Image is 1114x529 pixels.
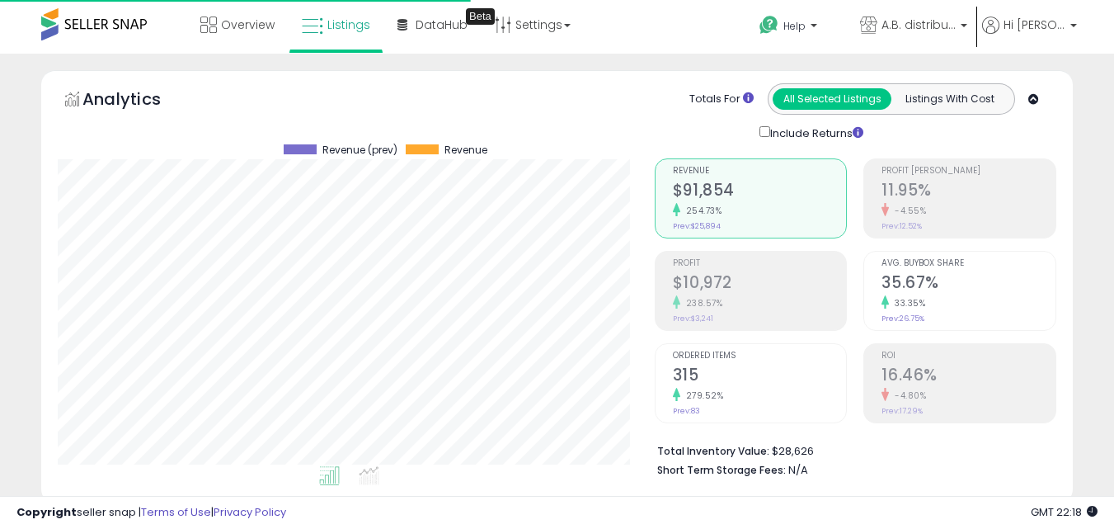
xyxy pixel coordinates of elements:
i: Get Help [759,15,779,35]
button: Listings With Cost [891,88,1009,110]
small: 254.73% [680,205,722,217]
small: 238.57% [680,297,723,309]
h2: 315 [673,366,847,388]
span: N/A [788,462,808,478]
h2: 16.46% [881,366,1055,388]
small: Prev: $25,894 [673,221,721,231]
small: 279.52% [680,390,724,402]
h2: 35.67% [881,273,1055,295]
div: seller snap | | [16,505,286,521]
small: Prev: 83 [673,406,700,416]
div: Include Returns [747,123,883,142]
small: Prev: 17.29% [881,406,923,416]
a: Hi [PERSON_NAME] [982,17,1077,54]
span: Avg. Buybox Share [881,259,1055,268]
span: DataHub [416,17,468,33]
h5: Analytics [82,87,193,115]
span: Overview [221,17,275,33]
span: A.B. distribution [881,17,956,33]
span: 2025-09-9 22:18 GMT [1031,504,1098,520]
small: Prev: 12.52% [881,221,922,231]
span: Revenue (prev) [322,144,397,156]
span: Listings [327,17,370,33]
a: Terms of Use [141,504,211,520]
h2: 11.95% [881,181,1055,203]
div: Tooltip anchor [466,8,495,25]
button: All Selected Listings [773,88,891,110]
span: Help [783,19,806,33]
b: Total Inventory Value: [657,444,769,458]
small: 33.35% [889,297,925,309]
b: Short Term Storage Fees: [657,463,786,477]
small: Prev: $3,241 [673,314,713,324]
span: ROI [881,352,1055,361]
div: Totals For [689,92,754,107]
small: -4.55% [889,205,926,217]
small: -4.80% [889,390,926,402]
span: Profit [673,259,847,268]
small: Prev: 26.75% [881,314,924,324]
span: Profit [PERSON_NAME] [881,167,1055,176]
span: Revenue [673,167,847,176]
a: Privacy Policy [214,504,286,520]
h2: $91,854 [673,181,847,203]
span: Hi [PERSON_NAME] [1004,17,1065,33]
a: Help [746,2,845,54]
li: $28,626 [657,440,1044,460]
strong: Copyright [16,504,77,520]
span: Ordered Items [673,352,847,361]
span: Revenue [444,144,487,156]
h2: $10,972 [673,273,847,295]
